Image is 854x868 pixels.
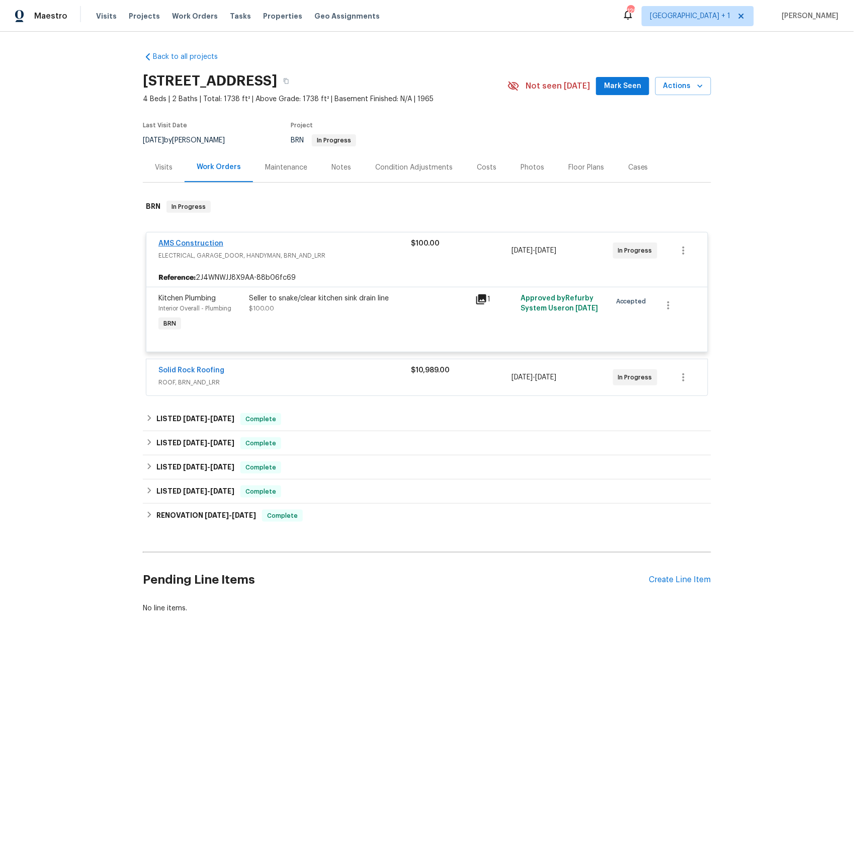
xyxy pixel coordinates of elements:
span: ROOF, BRN_AND_LRR [158,377,411,387]
span: [DATE] [512,247,533,254]
span: Maestro [34,11,67,21]
span: [DATE] [183,415,207,422]
div: LISTED [DATE]-[DATE]Complete [143,431,711,455]
div: Costs [477,163,496,173]
span: Complete [263,511,302,521]
div: 129 [627,6,634,16]
span: Complete [241,438,280,448]
span: [DATE] [143,137,164,144]
h6: LISTED [156,461,234,474]
span: [GEOGRAPHIC_DATA] + 1 [650,11,731,21]
h6: LISTED [156,486,234,498]
span: Not seen [DATE] [526,81,590,91]
div: No line items. [143,603,711,613]
span: - [205,512,256,519]
span: Mark Seen [604,80,641,93]
div: 2J4WNWJJ8X9AA-88b06fc69 [146,269,708,287]
span: BRN [291,137,356,144]
span: $100.00 [249,305,274,311]
div: 1 [475,293,515,305]
h2: Pending Line Items [143,557,649,603]
span: Complete [241,414,280,424]
div: Cases [628,163,648,173]
div: Work Orders [197,162,241,172]
button: Actions [655,77,711,96]
h6: LISTED [156,437,234,449]
div: Notes [331,163,351,173]
span: Geo Assignments [314,11,380,21]
div: RENOVATION [DATE]-[DATE]Complete [143,504,711,528]
button: Copy Address [277,72,295,90]
span: ELECTRICAL, GARAGE_DOOR, HANDYMAN, BRN_AND_LRR [158,251,411,261]
span: [DATE] [210,488,234,495]
span: [DATE] [512,374,533,381]
span: Accepted [616,296,650,306]
span: In Progress [313,137,355,143]
span: [DATE] [183,463,207,470]
h6: LISTED [156,413,234,425]
span: Last Visit Date [143,122,187,128]
span: - [183,415,234,422]
span: Visits [96,11,117,21]
span: Complete [241,462,280,472]
div: LISTED [DATE]-[DATE]Complete [143,480,711,504]
h2: [STREET_ADDRESS] [143,76,277,86]
a: AMS Construction [158,240,223,247]
span: - [183,439,234,446]
span: [PERSON_NAME] [778,11,839,21]
span: [DATE] [210,439,234,446]
a: Back to all projects [143,52,239,62]
span: [DATE] [205,512,229,519]
span: [DATE] [210,415,234,422]
span: [DATE] [183,488,207,495]
span: [DATE] [536,374,557,381]
div: Visits [155,163,173,173]
div: by [PERSON_NAME] [143,134,237,146]
h6: RENOVATION [156,510,256,522]
div: Condition Adjustments [375,163,453,173]
span: Projects [129,11,160,21]
span: - [183,463,234,470]
span: - [512,246,557,256]
span: Interior Overall - Plumbing [158,305,231,311]
div: Floor Plans [568,163,604,173]
span: Approved by Refurby System User on [521,295,598,312]
span: In Progress [167,202,210,212]
span: BRN [159,319,180,329]
span: [DATE] [183,439,207,446]
b: Reference: [158,273,196,283]
div: Create Line Item [649,575,711,585]
span: Complete [241,487,280,497]
span: - [183,488,234,495]
span: 4 Beds | 2 Baths | Total: 1738 ft² | Above Grade: 1738 ft² | Basement Finished: N/A | 1965 [143,94,507,104]
div: Maintenance [265,163,307,173]
span: [DATE] [210,463,234,470]
span: [DATE] [232,512,256,519]
span: $100.00 [411,240,440,247]
div: LISTED [DATE]-[DATE]Complete [143,455,711,480]
span: In Progress [618,372,656,382]
span: [DATE] [536,247,557,254]
span: Properties [263,11,302,21]
span: - [512,372,557,382]
div: Photos [521,163,544,173]
span: Project [291,122,313,128]
a: Solid Rock Roofing [158,367,224,374]
div: BRN In Progress [143,191,711,223]
span: $10,989.00 [411,367,450,374]
span: Kitchen Plumbing [158,295,216,302]
div: LISTED [DATE]-[DATE]Complete [143,407,711,431]
span: Work Orders [172,11,218,21]
h6: BRN [146,201,160,213]
div: Seller to snake/clear kitchen sink drain line [249,293,469,303]
span: Tasks [230,13,251,20]
span: In Progress [618,246,656,256]
span: [DATE] [575,305,598,312]
button: Mark Seen [596,77,649,96]
span: Actions [663,80,703,93]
